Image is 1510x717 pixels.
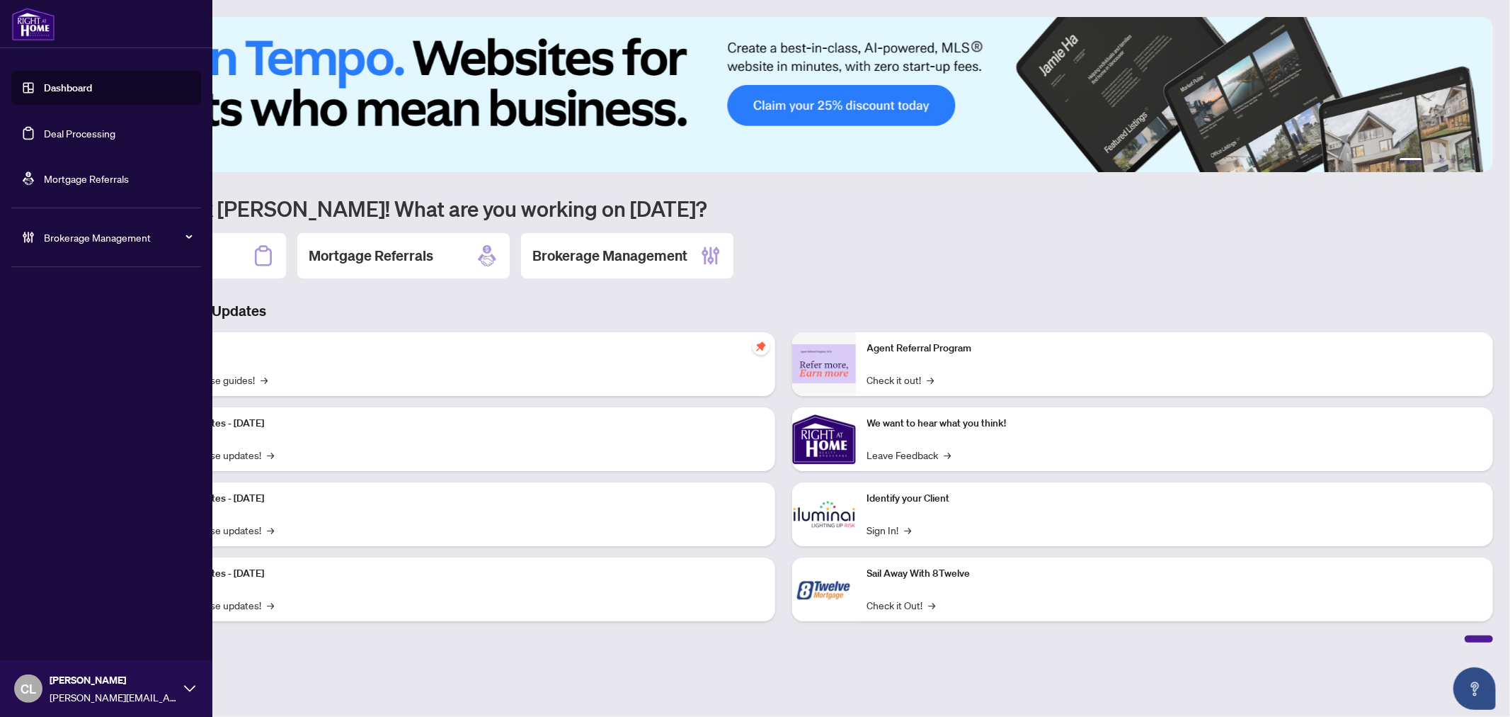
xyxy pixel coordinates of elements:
[867,491,1482,507] p: Identify your Client
[1428,158,1434,164] button: 2
[1451,158,1456,164] button: 4
[1473,158,1479,164] button: 6
[792,558,856,621] img: Sail Away With 8Twelve
[792,407,856,471] img: We want to hear what you think!
[905,522,912,538] span: →
[149,566,764,582] p: Platform Updates - [DATE]
[1462,158,1468,164] button: 5
[867,341,1482,356] p: Agent Referral Program
[309,246,433,266] h2: Mortgage Referrals
[792,344,856,383] img: Agent Referral Program
[149,416,764,431] p: Platform Updates - [DATE]
[74,195,1493,222] h1: Welcome back [PERSON_NAME]! What are you working on [DATE]?
[74,301,1493,321] h3: Brokerage & Industry Updates
[753,338,770,355] span: pushpin
[944,447,951,463] span: →
[44,230,191,245] span: Brokerage Management
[867,597,936,613] a: Check it Out!→
[44,172,129,185] a: Mortgage Referrals
[1400,158,1422,164] button: 1
[1439,158,1445,164] button: 3
[267,597,274,613] span: →
[867,566,1482,582] p: Sail Away With 8Twelve
[44,81,92,94] a: Dashboard
[50,689,177,705] span: [PERSON_NAME][EMAIL_ADDRESS][DOMAIN_NAME]
[927,372,934,388] span: →
[149,341,764,356] p: Self-Help
[21,679,36,699] span: CL
[74,17,1493,172] img: Slide 0
[867,447,951,463] a: Leave Feedback→
[1453,667,1496,710] button: Open asap
[532,246,687,266] h2: Brokerage Management
[867,416,1482,431] p: We want to hear what you think!
[261,372,268,388] span: →
[149,491,764,507] p: Platform Updates - [DATE]
[929,597,936,613] span: →
[267,447,274,463] span: →
[867,372,934,388] a: Check it out!→
[11,7,55,41] img: logo
[267,522,274,538] span: →
[792,482,856,546] img: Identify your Client
[44,127,115,140] a: Deal Processing
[50,672,177,688] span: [PERSON_NAME]
[867,522,912,538] a: Sign In!→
